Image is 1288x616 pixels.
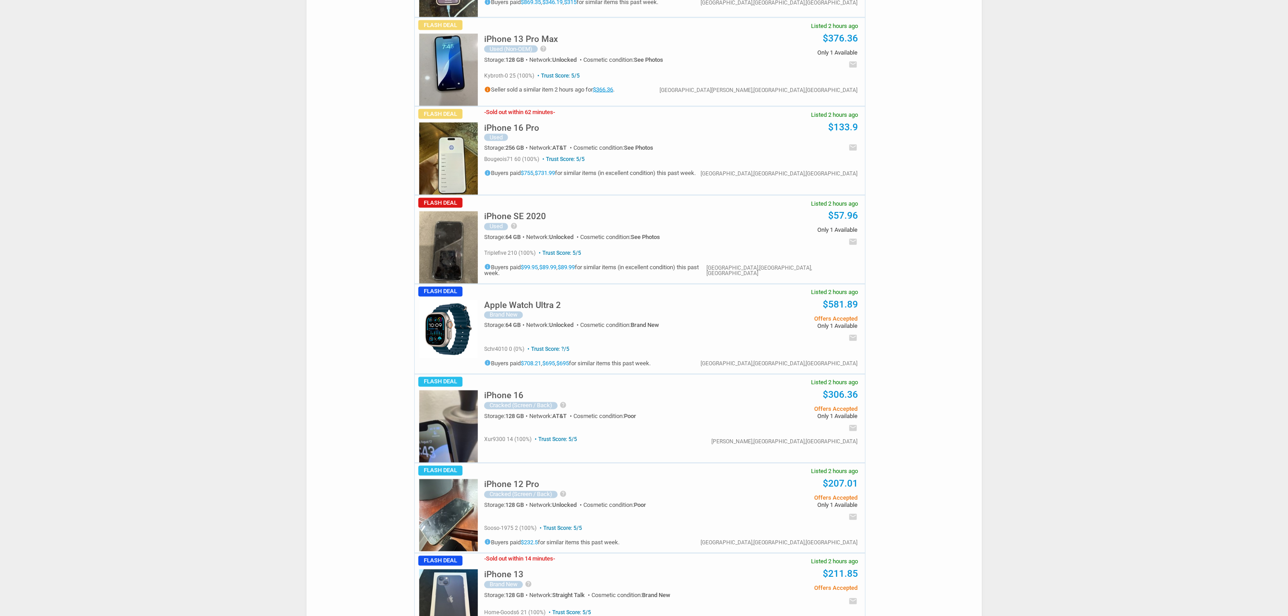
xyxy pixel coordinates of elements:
[536,73,580,79] span: Trust Score: 5/5
[505,502,524,509] span: 128 GB
[510,223,518,230] i: help
[484,312,523,319] div: Brand New
[521,360,541,367] a: $708.21
[484,346,524,353] span: schr4010 0 (0%)
[484,525,536,532] span: sooso-1975 2 (100%)
[529,502,583,508] div: Network:
[538,525,582,532] span: Trust Score: 5/5
[533,437,577,443] span: Trust Score: 5/5
[701,171,858,176] div: [GEOGRAPHIC_DATA],[GEOGRAPHIC_DATA],[GEOGRAPHIC_DATA]
[484,264,706,276] h5: Buyers paid , , for similar items (in excellent condition) this past week.
[537,250,581,257] span: Trust Score: 5/5
[484,223,508,230] div: Used
[484,360,651,367] h5: Buyers paid , , for similar items this past week.
[484,170,696,176] h5: Buyers paid , for similar items (in excellent condition) this past week.
[484,109,486,115] span: -
[722,227,857,233] span: Only 1 Available
[811,112,858,118] span: Listed 2 hours ago
[484,393,523,400] a: iPhone 16
[849,424,858,433] i: email
[529,593,591,598] div: Network:
[811,201,858,207] span: Listed 2 hours ago
[505,322,521,329] span: 64 GB
[484,402,558,409] div: Cracked (Screen / Back)
[484,109,555,115] h3: Sold out within 62 minutes
[418,466,463,476] span: Flash Deal
[701,540,858,546] div: [GEOGRAPHIC_DATA],[GEOGRAPHIC_DATA],[GEOGRAPHIC_DATA]
[484,539,619,546] h5: Buyers paid for similar items this past week.
[484,556,555,562] h3: Sold out within 14 minutes
[505,413,524,420] span: 128 GB
[521,170,533,176] a: $755
[484,581,523,588] div: Brand New
[811,559,858,565] span: Listed 2 hours ago
[484,57,529,63] div: Storage:
[484,301,561,310] h5: Apple Watch Ultra 2
[634,56,663,63] span: See Photos
[484,303,561,310] a: Apple Watch Ultra 2
[529,145,573,151] div: Network:
[505,592,524,599] span: 128 GB
[631,234,660,241] span: See Photos
[521,539,538,546] a: $232.5
[484,46,538,53] div: Used (Non-OEM)
[722,585,857,591] span: Offers Accepted
[722,323,857,329] span: Only 1 Available
[484,502,529,508] div: Storage:
[558,264,575,271] a: $89.99
[526,346,569,353] span: Trust Score: ?/5
[540,45,547,52] i: help
[552,56,577,63] span: Unlocked
[849,513,858,522] i: email
[583,57,663,63] div: Cosmetic condition:
[484,414,529,419] div: Storage:
[591,593,670,598] div: Cosmetic condition:
[484,37,558,43] a: iPhone 13 Pro Max
[660,87,858,93] div: [GEOGRAPHIC_DATA][PERSON_NAME],[GEOGRAPHIC_DATA],[GEOGRAPHIC_DATA]
[484,73,534,79] span: kybroth-0 25 (100%)
[484,570,523,579] h5: iPhone 13
[484,437,532,443] span: xur9300 14 (100%)
[484,480,539,489] h5: iPhone 12 Pro
[823,390,858,400] a: $306.36
[484,593,529,598] div: Storage:
[505,144,524,151] span: 256 GB
[521,264,538,271] a: $99.95
[419,300,478,359] img: s-l225.jpg
[484,482,539,489] a: iPhone 12 Pro
[722,495,857,501] span: Offers Accepted
[823,478,858,489] a: $207.01
[547,610,591,616] span: Trust Score: 5/5
[811,380,858,386] span: Listed 2 hours ago
[580,234,660,240] div: Cosmetic condition:
[484,125,539,132] a: iPhone 16 Pro
[419,391,478,463] img: s-l225.jpg
[526,322,580,328] div: Network:
[529,57,583,63] div: Network:
[701,361,858,367] div: [GEOGRAPHIC_DATA],[GEOGRAPHIC_DATA],[GEOGRAPHIC_DATA]
[823,33,858,44] a: $376.36
[829,122,858,133] a: $133.9
[418,287,463,297] span: Flash Deal
[484,124,539,132] h5: iPhone 16 Pro
[419,123,478,195] img: s-l225.jpg
[529,414,573,419] div: Network:
[484,170,491,176] i: info
[552,592,585,599] span: Straight Talk
[811,23,858,29] span: Listed 2 hours ago
[849,60,858,69] i: email
[722,316,857,322] span: Offers Accepted
[552,502,577,509] span: Unlocked
[484,86,614,93] h5: Seller sold a similar item 2 hours ago for .
[583,502,646,508] div: Cosmetic condition:
[419,479,478,552] img: s-l225.jpg
[505,56,524,63] span: 128 GB
[484,391,523,400] h5: iPhone 16
[573,145,653,151] div: Cosmetic condition:
[580,322,659,328] div: Cosmetic condition:
[484,156,539,162] span: bougeois71 60 (100%)
[526,234,580,240] div: Network:
[722,414,857,419] span: Only 1 Available
[556,360,569,367] a: $695
[849,334,858,343] i: email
